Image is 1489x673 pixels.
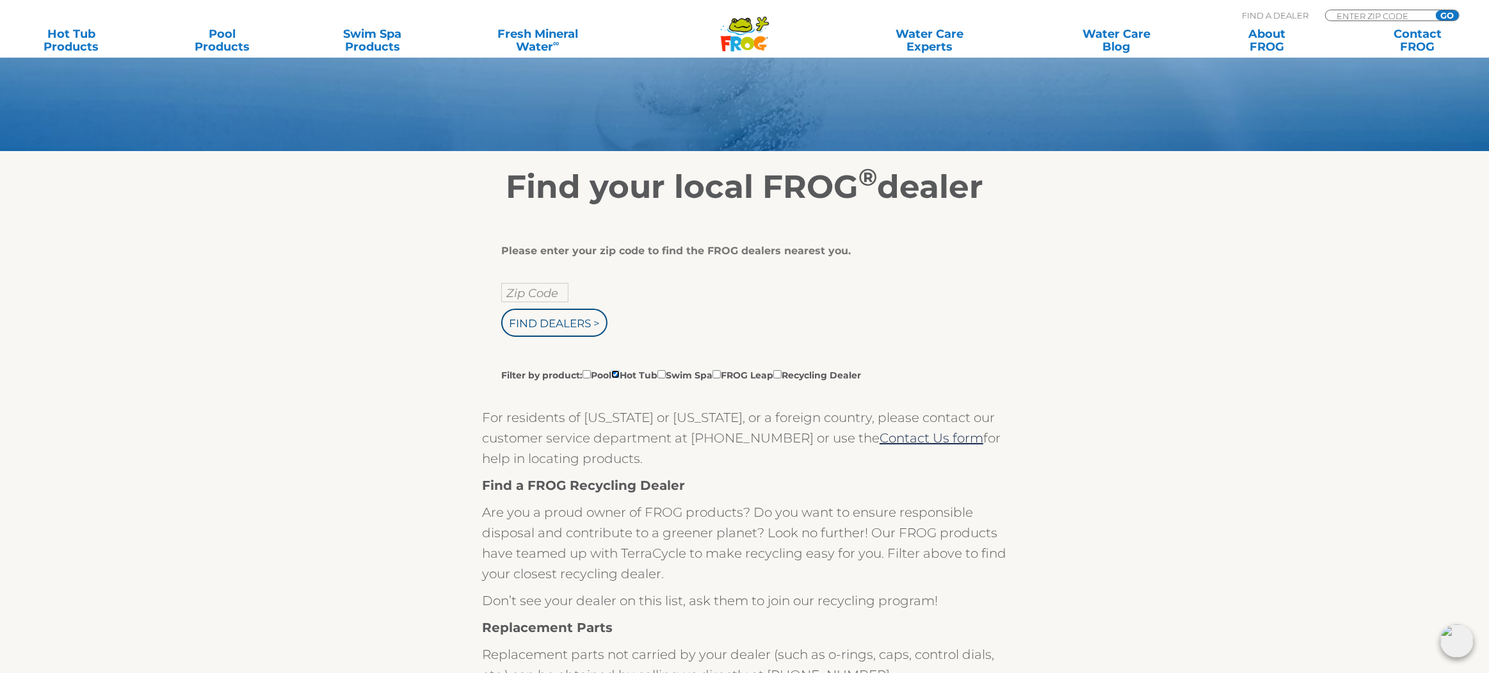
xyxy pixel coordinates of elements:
a: Swim SpaProducts [314,28,431,53]
input: Filter by product:PoolHot TubSwim SpaFROG LeapRecycling Dealer [712,370,721,378]
strong: Find a FROG Recycling Dealer [482,478,685,493]
strong: Replacement Parts [482,620,613,635]
a: Contact Us form [880,430,983,446]
sup: ∞ [553,38,559,48]
img: openIcon [1440,624,1474,658]
input: Filter by product:PoolHot TubSwim SpaFROG LeapRecycling Dealer [611,370,620,378]
a: Water CareBlog [1058,28,1175,53]
input: Filter by product:PoolHot TubSwim SpaFROG LeapRecycling Dealer [583,370,591,378]
p: Don’t see your dealer on this list, ask them to join our recycling program! [482,590,1007,611]
a: Hot TubProducts [13,28,130,53]
sup: ® [858,163,877,191]
label: Filter by product: Pool Hot Tub Swim Spa FROG Leap Recycling Dealer [501,368,861,382]
a: PoolProducts [163,28,280,53]
p: Are you a proud owner of FROG products? Do you want to ensure responsible disposal and contribute... [482,502,1007,584]
p: Find A Dealer [1242,10,1308,21]
a: Water CareExperts [834,28,1024,53]
a: Fresh MineralWater∞ [464,28,611,53]
input: Find Dealers > [501,309,608,337]
a: ContactFROG [1359,28,1476,53]
a: AboutFROG [1209,28,1326,53]
p: For residents of [US_STATE] or [US_STATE], or a foreign country, please contact our customer serv... [482,407,1007,469]
div: Please enter your zip code to find the FROG dealers nearest you. [501,245,978,257]
input: Filter by product:PoolHot TubSwim SpaFROG LeapRecycling Dealer [657,370,666,378]
input: Zip Code Form [1335,10,1422,21]
input: GO [1436,10,1459,20]
input: Filter by product:PoolHot TubSwim SpaFROG LeapRecycling Dealer [773,370,782,378]
h2: Find your local FROG dealer [351,168,1138,206]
